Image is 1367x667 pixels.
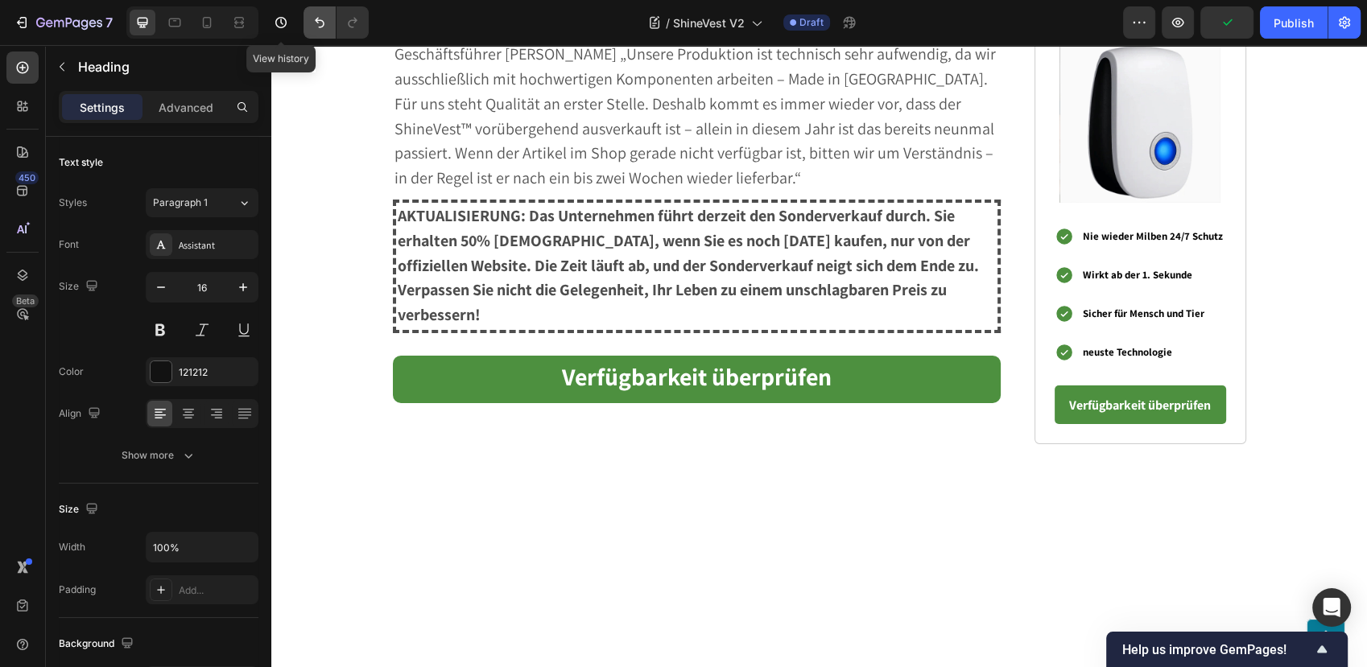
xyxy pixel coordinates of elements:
[80,99,125,116] p: Settings
[179,583,254,598] div: Add...
[122,311,730,358] a: Verfügbarkeit überprüfen
[271,45,1367,667] iframe: Design area
[812,185,952,199] strong: Nie wieder Milben 24/7 Schutz
[59,364,84,379] div: Color
[146,188,258,217] button: Paragraph 1
[666,14,670,31] span: /
[15,171,39,184] div: 450
[59,441,258,470] button: Show more
[122,447,196,463] div: Show more
[59,583,96,597] div: Padding
[798,352,940,369] strong: Verfügbarkeit überprüfen
[6,6,120,39] button: 7
[126,160,708,280] strong: AKTUALISIERUNG: Das Unternehmen führt derzeit den Sonderverkauf durch. Sie erhalten 50% [DEMOGRAP...
[783,341,955,380] a: Verfügbarkeit überprüfen
[812,223,921,237] strong: Wirkt ab der 1. Sekunde
[812,261,933,275] strong: Sicher für Mensch und Tier
[59,196,87,210] div: Styles
[673,14,745,31] span: ShineVest V2
[59,155,103,170] div: Text style
[179,365,254,380] div: 121212
[147,533,258,562] input: Auto
[59,276,101,298] div: Size
[59,540,85,554] div: Width
[291,315,560,348] strong: Verfügbarkeit überprüfen
[179,238,254,253] div: Assistant
[59,633,137,655] div: Background
[105,13,113,32] p: 7
[1260,6,1328,39] button: Publish
[812,300,901,314] strong: neuste Technologie
[59,237,79,252] div: Font
[78,57,252,76] p: Heading
[59,499,101,521] div: Size
[304,6,369,39] div: Undo/Redo
[153,196,208,210] span: Paragraph 1
[12,294,39,307] div: Beta
[799,15,824,30] span: Draft
[1312,588,1351,627] div: Open Intercom Messenger
[1274,14,1314,31] div: Publish
[159,99,213,116] p: Advanced
[1122,640,1332,659] button: Show survey - Help us improve GemPages!
[59,403,104,425] div: Align
[1122,642,1312,657] span: Help us improve GemPages!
